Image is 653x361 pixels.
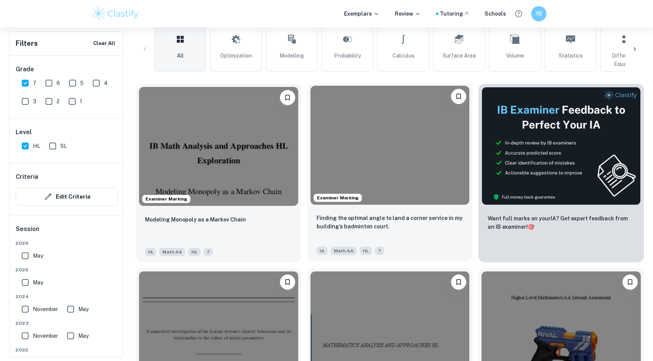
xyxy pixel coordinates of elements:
p: Want full marks on your IA ? Get expert feedback from an IB examiner! [488,214,635,231]
img: Math AA IA example thumbnail: Modeling Monopoly as a Markov Chain [139,87,298,206]
span: 2026 [16,240,118,247]
a: Examiner MarkingBookmarkModeling Monopoly as a Markov ChainIAMath AAHL7 [136,84,301,262]
span: Math AA [331,247,357,255]
span: May [78,305,89,313]
span: 7 [375,247,384,255]
span: IA [145,248,156,256]
span: Examiner Marking [142,196,190,202]
button: Bookmark [280,90,295,105]
h6: Criteria [16,172,38,181]
span: 2023 [16,320,118,327]
button: Bookmark [451,274,466,290]
p: Modeling Monopoly as a Markov Chain [145,215,246,224]
p: Finding the optimal angle to land a corner service in my building’s badminton court. [317,214,464,231]
img: Thumbnail [482,87,641,205]
span: HL [33,142,40,150]
span: HL [360,247,372,255]
span: IA [317,247,328,255]
span: Differential Equations [604,51,649,68]
span: May [33,278,43,287]
span: 2024 [16,293,118,300]
span: Volume [506,51,524,60]
span: Math AA [159,248,185,256]
h6: Grade [16,65,118,74]
button: Help and Feedback [512,7,525,20]
span: Probability [334,51,361,60]
span: 2022 [16,347,118,353]
button: Clear All [91,38,117,49]
img: Clastify logo [91,6,140,21]
a: Schools [485,10,506,18]
span: May [78,332,89,340]
button: YS [531,6,546,21]
span: All [177,51,184,60]
span: 3 [33,97,36,106]
span: 2025 [16,266,118,273]
a: Tutoring [440,10,469,18]
h6: Session [16,225,118,240]
h6: Filters [16,38,38,49]
span: 🎯 [528,224,534,230]
span: SL [60,142,67,150]
p: Review [395,10,421,18]
button: Bookmark [280,274,295,290]
span: Modelling [280,51,304,60]
span: November [33,305,58,313]
span: 2 [57,97,60,106]
span: Statistics [559,51,583,60]
span: 1 [80,97,82,106]
img: Math AA IA example thumbnail: Finding the optimal angle to land a corn [310,86,470,205]
span: Examiner Marking [314,194,362,201]
span: Optimization [220,51,252,60]
a: Examiner MarkingBookmarkFinding the optimal angle to land a corner service in my building’s badmi... [307,84,473,262]
span: 5 [80,79,84,87]
p: Exemplars [344,10,380,18]
button: Bookmark [622,274,638,290]
span: Calculus [393,51,414,60]
span: 7 [33,79,36,87]
span: 6 [57,79,60,87]
span: 7 [204,248,213,256]
h6: YS [535,10,543,18]
button: Bookmark [451,89,466,104]
span: HL [188,248,200,256]
h6: Level [16,128,118,137]
span: Surface Area [443,51,476,60]
span: 4 [104,79,108,87]
span: May [33,252,43,260]
button: Edit Criteria [16,188,118,206]
span: November [33,332,58,340]
a: ThumbnailWant full marks on yourIA? Get expert feedback from an IB examiner! [478,84,644,262]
